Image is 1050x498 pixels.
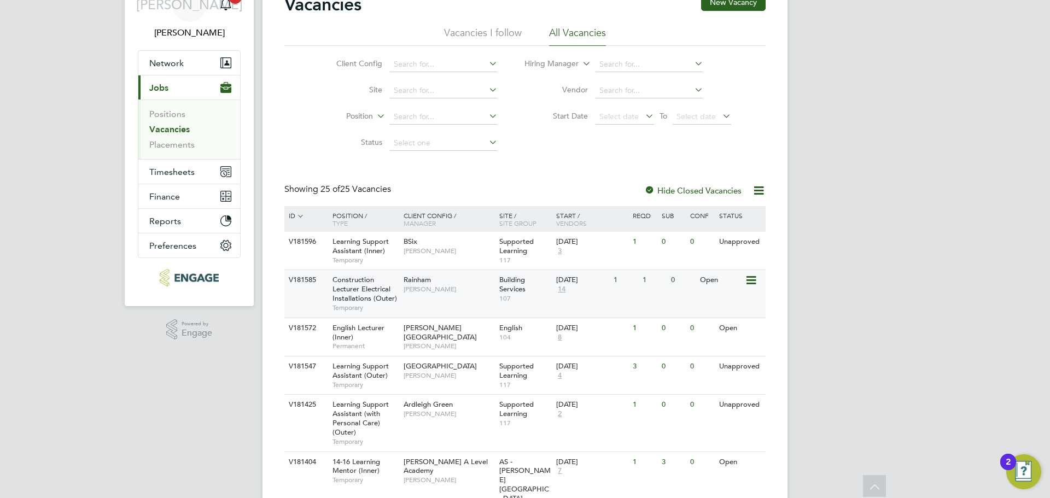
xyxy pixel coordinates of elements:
span: 25 Vacancies [320,184,391,195]
span: Construction Lecturer Electrical Installations (Outer) [332,275,397,303]
span: [PERSON_NAME] [404,342,494,350]
span: 104 [499,333,551,342]
input: Search for... [596,83,703,98]
button: Open Resource Center, 2 new notifications [1006,454,1041,489]
label: Start Date [525,111,588,121]
span: Temporary [332,256,398,265]
span: Reports [149,216,181,226]
span: Learning Support Assistant (Inner) [332,237,389,255]
span: Ardleigh Green [404,400,453,409]
span: Supported Learning [499,237,534,255]
div: 0 [659,232,687,252]
span: [PERSON_NAME] [404,409,494,418]
span: Preferences [149,241,196,251]
span: Learning Support Assistant (Outer) [332,361,389,380]
span: BSix [404,237,417,246]
span: 14 [556,285,567,294]
label: Hide Closed Vacancies [644,185,742,196]
span: Select date [599,112,639,121]
label: Vendor [525,85,588,95]
span: Rainham [404,275,431,284]
div: Reqd [630,206,658,225]
div: 0 [687,395,716,415]
span: Temporary [332,380,398,389]
div: 0 [668,270,697,290]
a: Placements [149,139,195,150]
span: [PERSON_NAME] [404,285,494,294]
div: 1 [630,452,658,472]
div: V181425 [286,395,324,415]
div: 0 [659,318,687,338]
span: Select date [676,112,716,121]
div: V181547 [286,356,324,377]
a: Vacancies [149,124,190,134]
li: Vacancies I follow [444,26,522,46]
span: Building Services [499,275,526,294]
div: 1 [630,318,658,338]
label: Client Config [319,58,382,68]
span: English Lecturer (Inner) [332,323,384,342]
div: [DATE] [556,324,627,333]
div: 0 [687,232,716,252]
div: Start / [553,206,630,232]
button: Reports [138,209,240,233]
span: Timesheets [149,167,195,177]
span: 3 [556,247,563,256]
div: 1 [630,232,658,252]
span: Finance [149,191,180,202]
button: Finance [138,184,240,208]
div: 3 [659,452,687,472]
div: Unapproved [716,232,764,252]
span: 25 of [320,184,340,195]
span: Jerin Aktar [138,26,241,39]
div: Client Config / [401,206,497,232]
label: Status [319,137,382,147]
span: [PERSON_NAME][GEOGRAPHIC_DATA] [404,323,477,342]
div: 1 [640,270,668,290]
div: Position / [324,206,401,232]
div: V181572 [286,318,324,338]
span: Jobs [149,83,168,93]
span: Engage [182,329,212,338]
div: Site / [497,206,554,232]
span: Learning Support Assistant (with Personal Care) (Outer) [332,400,389,437]
span: English [499,323,522,332]
div: V181404 [286,452,324,472]
div: V181596 [286,232,324,252]
span: To [656,109,670,123]
input: Search for... [390,109,498,125]
a: Positions [149,109,185,119]
div: 3 [630,356,658,377]
div: [DATE] [556,400,627,409]
span: 8 [556,333,563,342]
span: [PERSON_NAME] [404,476,494,484]
div: ID [286,206,324,226]
button: Preferences [138,233,240,257]
div: 0 [687,452,716,472]
div: 0 [659,395,687,415]
span: 107 [499,294,551,303]
span: Supported Learning [499,400,534,418]
span: Site Group [499,219,536,227]
span: [PERSON_NAME] [404,247,494,255]
div: Sub [659,206,687,225]
div: Showing [284,184,393,195]
label: Position [310,111,373,122]
div: 0 [687,318,716,338]
span: Temporary [332,437,398,446]
span: Temporary [332,303,398,312]
span: Manager [404,219,436,227]
input: Search for... [390,57,498,72]
li: All Vacancies [549,26,606,46]
span: Type [332,219,348,227]
input: Select one [390,136,498,151]
span: 117 [499,380,551,389]
span: 7 [556,466,563,476]
label: Site [319,85,382,95]
div: 2 [1006,462,1011,476]
span: [PERSON_NAME] A Level Academy [404,457,488,476]
span: Network [149,58,184,68]
span: 2 [556,409,563,419]
label: Hiring Manager [516,58,579,69]
a: Powered byEngage [166,319,213,340]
